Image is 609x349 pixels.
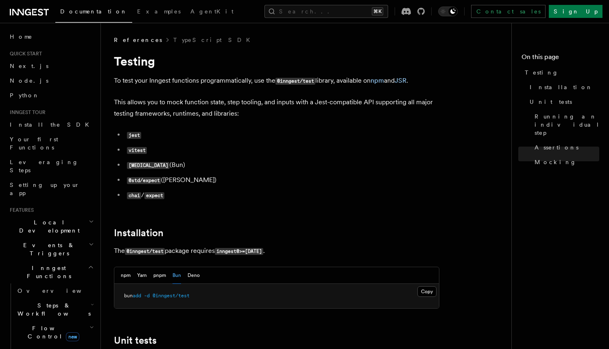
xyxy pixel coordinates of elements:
code: @inngest/test [275,78,315,85]
span: Assertions [535,143,578,151]
a: Node.js [7,73,96,88]
span: Leveraging Steps [10,159,79,173]
span: new [66,332,79,341]
button: Events & Triggers [7,238,96,261]
h4: On this page [522,52,599,65]
a: Examples [132,2,186,22]
a: Python [7,88,96,103]
a: AgentKit [186,2,238,22]
span: Running an individual step [535,112,600,137]
a: Overview [14,283,96,298]
span: add [133,293,141,299]
span: Inngest tour [7,109,46,116]
span: Installation [530,83,593,91]
span: Your first Functions [10,136,58,151]
span: Steps & Workflows [14,301,91,318]
span: -d [144,293,150,299]
button: Search...⌘K [264,5,388,18]
span: Testing [525,68,559,77]
p: This allows you to mock function state, step tooling, and inputs with a Jest-compatible API suppo... [114,97,439,119]
button: Inngest Functions [7,261,96,283]
a: Next.js [7,59,96,73]
a: Leveraging Steps [7,155,96,178]
span: Events & Triggers [7,241,89,257]
a: TypeScript SDK [173,36,255,44]
li: (Bun) [124,159,439,171]
p: To test your Inngest functions programmatically, use the library, available on and . [114,75,439,87]
a: Assertions [531,140,599,155]
a: Documentation [55,2,132,23]
a: Installation [526,80,599,94]
a: Mocking [531,155,599,169]
span: Node.js [10,77,48,84]
span: AgentKit [190,8,234,15]
a: Your first Functions [7,132,96,155]
li: ([PERSON_NAME]) [124,174,439,186]
span: Home [10,33,33,41]
a: Testing [522,65,599,80]
a: Contact sales [471,5,546,18]
a: Install the SDK [7,117,96,132]
span: Setting up your app [10,182,80,196]
span: Python [10,92,39,99]
button: Bun [172,267,181,284]
button: Copy [417,286,437,297]
li: / [124,189,439,201]
span: Overview [17,288,101,294]
code: [MEDICAL_DATA] [127,162,170,169]
span: Features [7,207,34,213]
a: Home [7,29,96,44]
h1: Testing [114,54,439,68]
a: npm [371,77,384,84]
span: Install the SDK [10,121,94,128]
p: The package requires . [114,245,439,257]
button: Toggle dark mode [438,7,458,16]
span: Documentation [60,8,127,15]
code: inngest@>=[DATE] [215,248,263,255]
a: Installation [114,227,164,239]
span: Mocking [535,158,576,166]
kbd: ⌘K [372,7,383,15]
span: @inngest/test [153,293,190,299]
code: chai [127,192,141,199]
span: bun [124,293,133,299]
button: Flow Controlnew [14,321,96,344]
span: Next.js [10,63,48,69]
code: @std/expect [127,177,161,184]
button: npm [121,267,131,284]
span: Local Development [7,218,89,235]
button: Steps & Workflows [14,298,96,321]
span: References [114,36,162,44]
a: JSR [395,77,406,84]
span: Flow Control [14,324,89,340]
a: Unit tests [114,335,157,346]
a: Unit tests [526,94,599,109]
code: expect [144,192,164,199]
button: Deno [188,267,200,284]
button: Yarn [137,267,147,284]
code: jest [127,132,141,139]
span: Examples [137,8,181,15]
span: Unit tests [530,98,572,106]
code: @inngest/test [125,248,165,255]
button: Local Development [7,215,96,238]
a: Running an individual step [531,109,599,140]
span: Quick start [7,50,42,57]
span: Inngest Functions [7,264,88,280]
button: pnpm [153,267,166,284]
code: vitest [127,147,147,154]
a: Setting up your app [7,178,96,200]
a: Sign Up [549,5,602,18]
